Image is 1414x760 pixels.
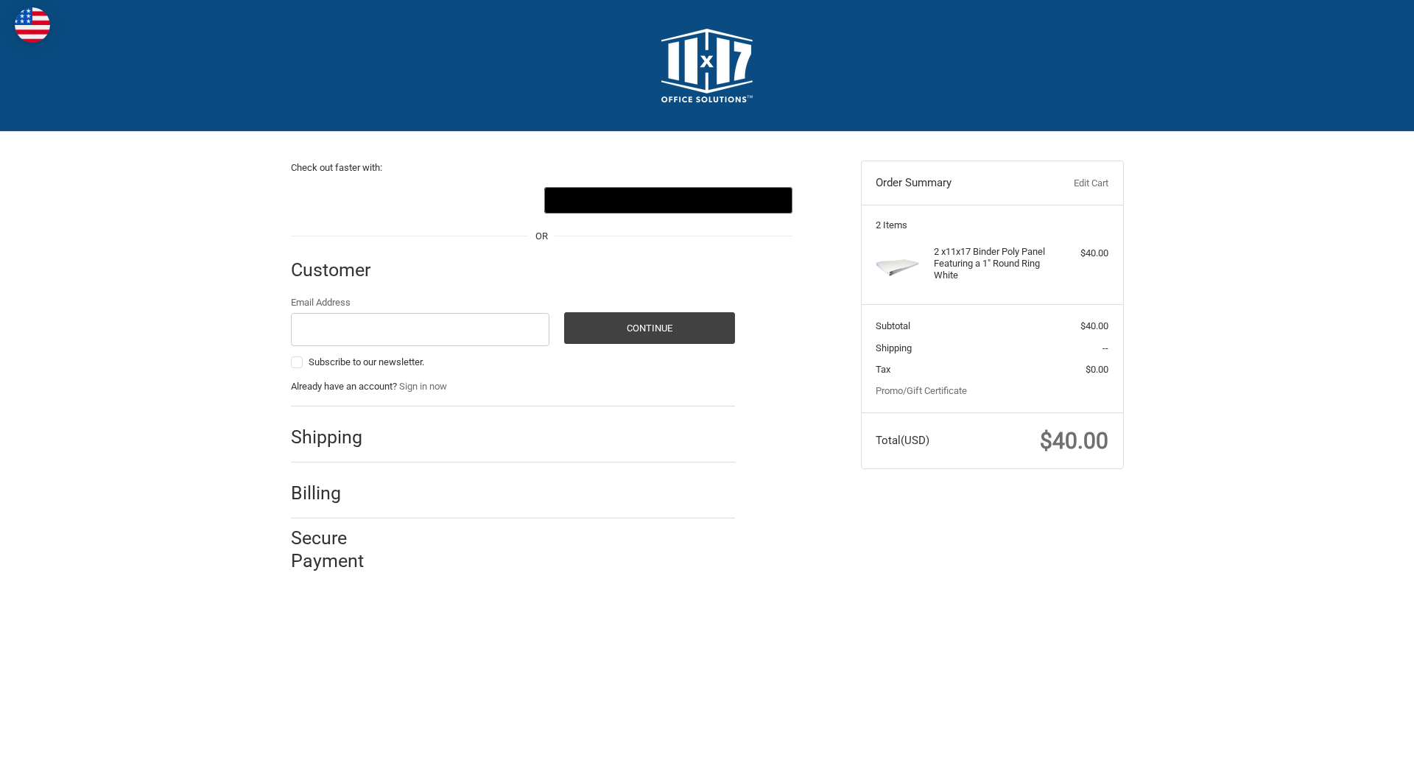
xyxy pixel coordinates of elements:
[1086,364,1108,375] span: $0.00
[1035,176,1108,191] a: Edit Cart
[1040,428,1108,454] span: $40.00
[291,187,539,214] iframe: PayPal-paypal
[1292,720,1414,760] iframe: Google Customer Reviews
[934,246,1047,282] h4: 2 x 11x17 Binder Poly Panel Featuring a 1" Round Ring White
[399,381,447,392] a: Sign in now
[661,29,753,102] img: 11x17.com
[876,434,929,447] span: Total (USD)
[291,426,377,448] h2: Shipping
[876,219,1108,231] h3: 2 Items
[876,320,910,331] span: Subtotal
[564,312,735,344] button: Continue
[291,527,390,573] h2: Secure Payment
[1080,320,1108,331] span: $40.00
[291,482,377,504] h2: Billing
[291,258,377,281] h2: Customer
[544,187,792,214] button: Google Pay
[876,385,967,396] a: Promo/Gift Certificate
[528,229,555,244] span: OR
[876,364,890,375] span: Tax
[15,7,50,43] img: duty and tax information for United States
[876,176,1035,191] h3: Order Summary
[291,161,792,175] p: Check out faster with:
[291,295,550,310] label: Email Address
[291,379,735,394] p: Already have an account?
[876,342,912,353] span: Shipping
[1050,246,1108,261] div: $40.00
[1102,342,1108,353] span: --
[309,356,424,367] span: Subscribe to our newsletter.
